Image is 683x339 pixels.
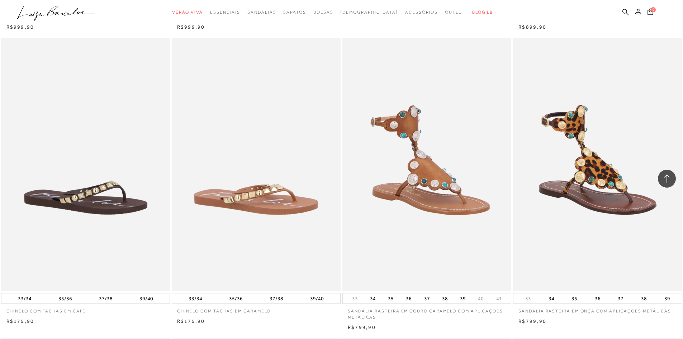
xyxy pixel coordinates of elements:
[518,318,546,324] span: R$799,90
[97,293,115,303] button: 37/38
[2,39,169,290] a: CHINELO COM TACHAS EM CAFÉ CHINELO COM TACHAS EM CAFÉ
[313,6,333,19] a: categoryNavScreenReaderText
[405,6,438,19] a: categoryNavScreenReaderText
[645,8,655,18] button: 0
[348,324,376,330] span: R$799,90
[404,293,414,303] button: 36
[177,318,205,324] span: R$175,90
[283,6,306,19] a: categoryNavScreenReaderText
[546,293,556,303] button: 34
[172,6,203,19] a: categoryNavScreenReaderText
[227,293,245,303] button: 35/36
[472,10,493,15] span: BLOG LB
[267,293,285,303] button: 37/38
[445,10,465,15] span: Outlet
[283,10,306,15] span: Sapatos
[440,293,450,303] button: 38
[210,10,240,15] span: Essenciais
[514,39,681,290] img: SANDÁLIA RASTEIRA EM ONÇA COM APLICAÇÕES METÁLICAS
[513,304,682,314] a: SANDÁLIA RASTEIRA EM ONÇA COM APLICAÇÕES METÁLICAS
[2,39,169,290] img: CHINELO COM TACHAS EM CAFÉ
[172,39,340,290] a: CHINELO COM TACHAS EM CARAMELO CHINELO COM TACHAS EM CARAMELO
[518,24,546,30] span: R$899,90
[514,39,681,290] a: SANDÁLIA RASTEIRA EM ONÇA COM APLICAÇÕES METÁLICAS SANDÁLIA RASTEIRA EM ONÇA COM APLICAÇÕES METÁL...
[472,6,493,19] a: BLOG LB
[593,293,603,303] button: 36
[343,39,511,290] img: SANDÁLIA RASTEIRA EM COURO CARAMELO COM APLICAÇÕES METÁLICAS
[247,10,276,15] span: Sandálias
[639,293,649,303] button: 38
[16,293,34,303] button: 33/34
[247,6,276,19] a: categoryNavScreenReaderText
[494,295,504,302] button: 41
[386,293,396,303] button: 35
[313,10,333,15] span: Bolsas
[340,10,398,15] span: [DEMOGRAPHIC_DATA]
[56,293,74,303] button: 35/36
[308,293,326,303] button: 39/40
[616,293,626,303] button: 37
[172,10,203,15] span: Verão Viva
[172,304,341,314] a: CHINELO COM TACHAS EM CARAMELO
[476,295,486,302] button: 40
[523,295,533,302] button: 33
[422,293,432,303] button: 37
[177,24,205,30] span: R$999,90
[186,293,204,303] button: 33/34
[343,39,511,290] a: SANDÁLIA RASTEIRA EM COURO CARAMELO COM APLICAÇÕES METÁLICAS SANDÁLIA RASTEIRA EM COURO CARAMELO ...
[6,24,34,30] span: R$999,90
[350,295,360,302] button: 33
[651,7,656,12] span: 0
[6,318,34,324] span: R$175,90
[340,6,398,19] a: noSubCategoriesText
[458,293,468,303] button: 39
[445,6,465,19] a: categoryNavScreenReaderText
[368,293,378,303] button: 34
[1,304,170,314] a: CHINELO COM TACHAS EM CAFÉ
[569,293,579,303] button: 35
[342,304,511,320] a: SANDÁLIA RASTEIRA EM COURO CARAMELO COM APLICAÇÕES METÁLICAS
[405,10,438,15] span: Acessórios
[137,293,155,303] button: 39/40
[172,39,340,290] img: CHINELO COM TACHAS EM CARAMELO
[662,293,672,303] button: 39
[210,6,240,19] a: categoryNavScreenReaderText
